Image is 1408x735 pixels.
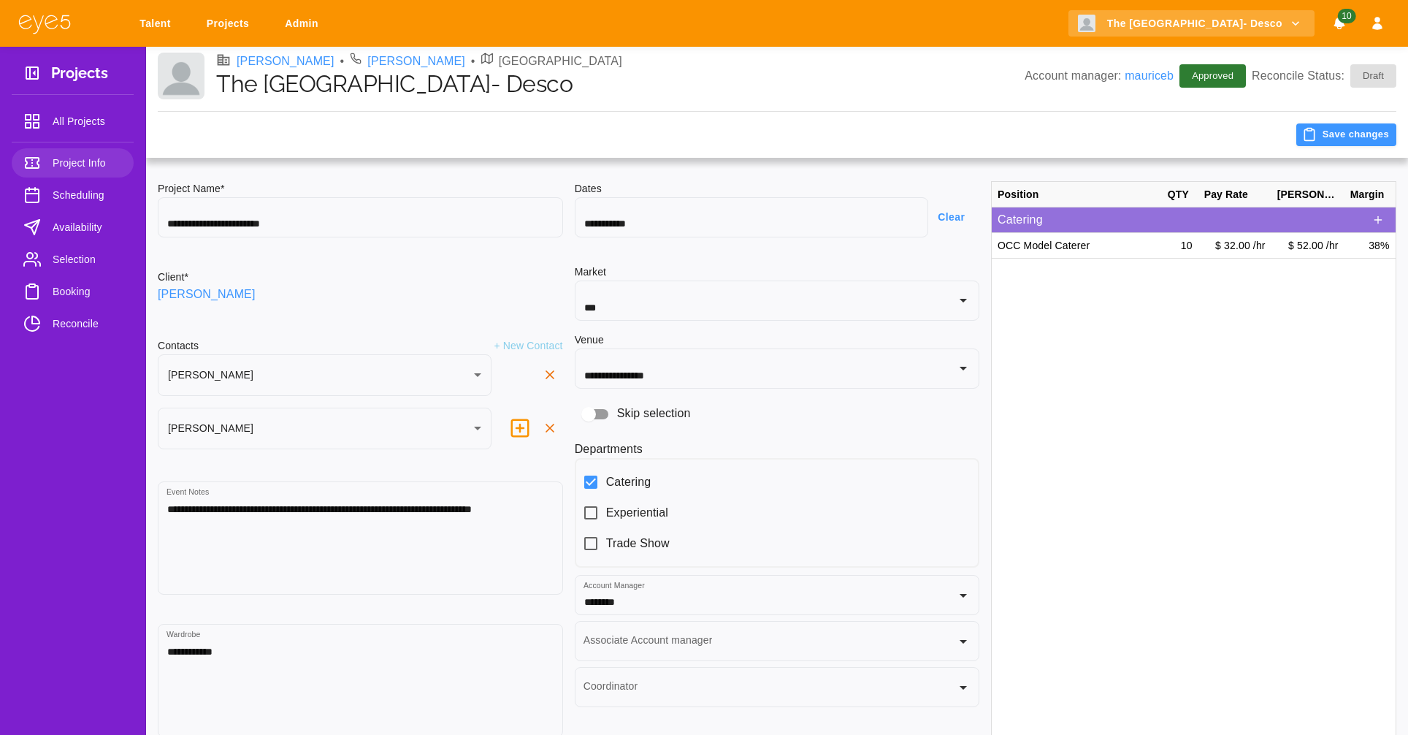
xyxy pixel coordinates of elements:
[12,213,134,242] a: Availability
[953,290,973,311] button: Open
[1183,69,1242,83] span: Approved
[953,358,973,378] button: Open
[1198,233,1271,259] div: $ 32.00 /hr
[12,309,134,338] a: Reconcile
[158,408,491,449] div: [PERSON_NAME]
[606,535,670,552] span: Trade Show
[216,70,1025,98] h1: The [GEOGRAPHIC_DATA]- Desco
[503,411,537,445] button: delete
[471,53,475,70] li: •
[53,283,122,300] span: Booking
[158,53,204,99] img: Client logo
[1366,208,1390,232] div: outlined button group
[1078,15,1095,32] img: Client logo
[1344,182,1396,207] div: Margin
[237,53,334,70] a: [PERSON_NAME]
[167,487,209,498] label: Event Notes
[12,148,134,178] a: Project Info
[1271,233,1344,259] div: $ 52.00 /hr
[158,270,188,286] h6: Client*
[12,180,134,210] a: Scheduling
[928,204,979,231] button: Clear
[998,211,1366,229] p: Catering
[606,473,651,491] span: Catering
[1162,182,1198,207] div: QTY
[12,277,134,306] a: Booking
[340,53,345,70] li: •
[1125,69,1174,82] a: mauriceb
[158,181,563,197] h6: Project Name*
[1252,64,1396,88] p: Reconcile Status:
[606,504,668,522] span: Experiential
[537,415,563,441] button: delete
[953,677,973,698] button: Open
[953,585,973,606] button: Open
[575,332,604,349] h6: Venue
[1271,182,1344,207] div: [PERSON_NAME]
[18,13,72,34] img: eye5
[53,315,122,332] span: Reconcile
[275,10,333,37] a: Admin
[1198,182,1271,207] div: Pay Rate
[12,245,134,274] a: Selection
[53,186,122,204] span: Scheduling
[1354,69,1393,83] span: Draft
[1068,10,1315,37] button: The [GEOGRAPHIC_DATA]- Desco
[575,440,980,458] h6: Departments
[53,113,122,130] span: All Projects
[575,264,980,281] h6: Market
[1162,233,1198,259] div: 10
[367,53,465,70] a: [PERSON_NAME]
[53,251,122,268] span: Selection
[992,233,1162,259] div: OCC Model Caterer
[197,10,264,37] a: Projects
[575,181,980,197] h6: Dates
[1296,123,1396,146] button: Save changes
[575,400,980,428] div: Skip selection
[167,629,201,640] label: Wardrobe
[1366,208,1390,232] button: Add Position
[537,362,563,388] button: delete
[158,286,256,303] a: [PERSON_NAME]
[499,53,622,70] p: [GEOGRAPHIC_DATA]
[1337,9,1355,23] span: 10
[1344,233,1396,259] div: 38%
[1326,10,1352,37] button: Notifications
[494,338,562,354] p: + New Contact
[53,218,122,236] span: Availability
[953,631,973,652] button: Open
[53,154,122,172] span: Project Info
[584,580,645,591] label: Account Manager
[992,182,1162,207] div: Position
[130,10,185,37] a: Talent
[158,338,199,354] h6: Contacts
[12,107,134,136] a: All Projects
[158,354,491,396] div: [PERSON_NAME]
[1025,67,1174,85] p: Account manager:
[51,64,108,87] h3: Projects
